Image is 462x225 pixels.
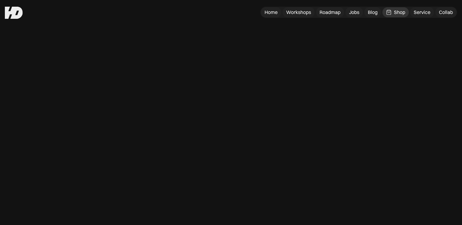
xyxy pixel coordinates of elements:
a: Collab [435,7,457,17]
a: Workshops [282,7,315,17]
a: Blog [364,7,381,17]
div: Roadmap [320,9,341,15]
a: Shop [382,7,409,17]
a: Roadmap [316,7,344,17]
div: Collab [439,9,453,15]
div: Home [265,9,278,15]
div: Jobs [349,9,359,15]
div: Blog [368,9,378,15]
div: Workshops [286,9,311,15]
a: Home [261,7,281,17]
a: Jobs [345,7,363,17]
a: Service [410,7,434,17]
div: Service [414,9,430,15]
div: Shop [394,9,405,15]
